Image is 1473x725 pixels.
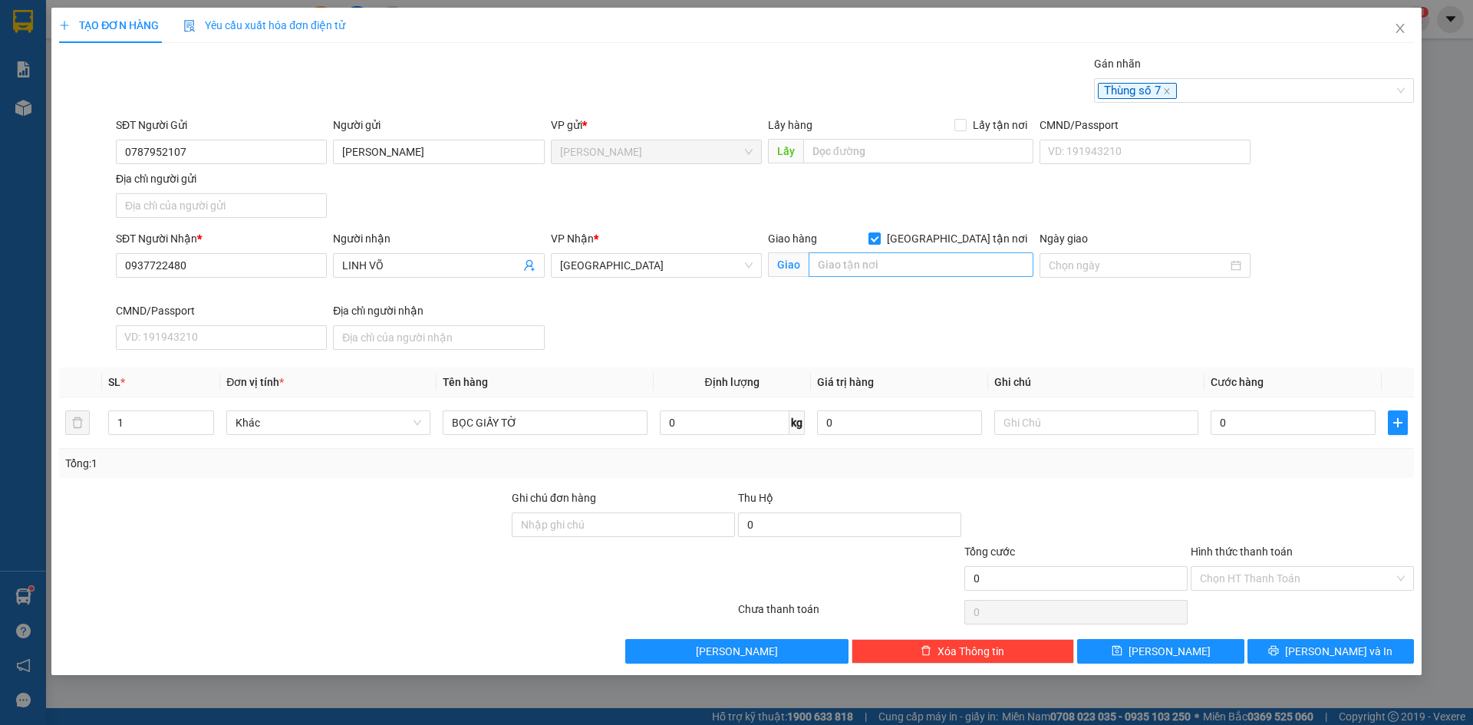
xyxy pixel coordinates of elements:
[116,170,327,187] div: Địa chỉ người gửi
[1285,643,1392,660] span: [PERSON_NAME] và In
[817,376,874,388] span: Giá trị hàng
[809,252,1033,277] input: Giao tận nơi
[59,19,159,31] span: TẠO ĐƠN HÀNG
[108,376,120,388] span: SL
[106,65,204,116] li: VP [GEOGRAPHIC_DATA]
[560,254,753,277] span: Sài Gòn
[938,643,1004,660] span: Xóa Thông tin
[988,367,1204,397] th: Ghi chú
[65,455,568,472] div: Tổng: 1
[116,193,327,218] input: Địa chỉ của người gửi
[881,230,1033,247] span: [GEOGRAPHIC_DATA] tận nơi
[1379,8,1422,51] button: Close
[1268,645,1279,657] span: printer
[8,65,106,82] li: VP [PERSON_NAME]
[625,639,849,664] button: [PERSON_NAME]
[65,410,90,435] button: delete
[443,410,647,435] input: VD: Bàn, Ghế
[921,645,931,657] span: delete
[1388,410,1408,435] button: plus
[333,302,544,319] div: Địa chỉ người nhận
[443,376,488,388] span: Tên hàng
[333,117,544,133] div: Người gửi
[1247,639,1414,664] button: printer[PERSON_NAME] và In
[1098,83,1177,100] span: Thùng số 7
[803,139,1033,163] input: Dọc đường
[994,410,1198,435] input: Ghi Chú
[1094,58,1141,70] label: Gán nhãn
[1191,545,1293,558] label: Hình thức thanh toán
[1129,643,1211,660] span: [PERSON_NAME]
[8,8,222,37] li: [PERSON_NAME]
[551,117,762,133] div: VP gửi
[705,376,760,388] span: Định lượng
[116,302,327,319] div: CMND/Passport
[852,639,1075,664] button: deleteXóa Thông tin
[817,410,982,435] input: 0
[1163,87,1171,95] span: close
[1077,639,1244,664] button: save[PERSON_NAME]
[183,20,196,32] img: icon
[696,643,778,660] span: [PERSON_NAME]
[789,410,805,435] span: kg
[738,492,773,504] span: Thu Hộ
[768,232,817,245] span: Giao hàng
[768,252,809,277] span: Giao
[1040,232,1088,245] label: Ngày giao
[59,20,70,31] span: plus
[1049,257,1227,274] input: Ngày giao
[1040,117,1251,133] div: CMND/Passport
[8,8,61,61] img: logo.jpg
[116,117,327,133] div: SĐT Người Gửi
[736,601,963,628] div: Chưa thanh toán
[8,85,18,96] span: environment
[1112,645,1122,657] span: save
[1394,22,1406,35] span: close
[236,411,421,434] span: Khác
[1211,376,1264,388] span: Cước hàng
[768,119,812,131] span: Lấy hàng
[333,325,544,350] input: Địa chỉ của người nhận
[183,19,345,31] span: Yêu cầu xuất hóa đơn điện tử
[768,139,803,163] span: Lấy
[560,140,753,163] span: Cao Lãnh
[523,259,535,272] span: user-add
[512,512,735,537] input: Ghi chú đơn hàng
[964,545,1015,558] span: Tổng cước
[551,232,594,245] span: VP Nhận
[116,230,327,247] div: SĐT Người Nhận
[226,376,284,388] span: Đơn vị tính
[333,230,544,247] div: Người nhận
[1389,417,1407,429] span: plus
[967,117,1033,133] span: Lấy tận nơi
[512,492,596,504] label: Ghi chú đơn hàng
